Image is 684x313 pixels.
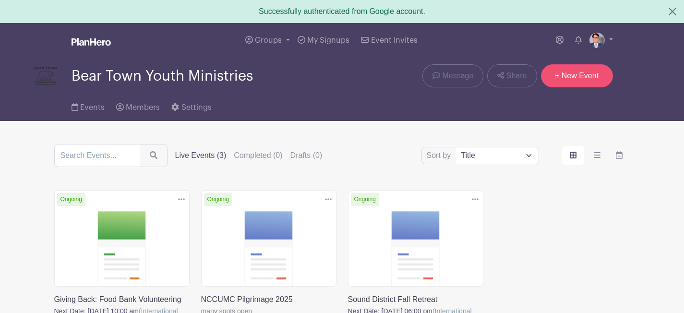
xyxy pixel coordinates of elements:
[72,38,111,46] img: logo_white-6c42ec7e38ccf1d336a20a19083b03d10ae64f83f12c07503d8b9e83406b4c7d.svg
[116,90,160,121] a: Members
[562,146,630,165] div: order and view
[589,33,605,48] img: T.%20Moore%20Headshot%202024.jpg
[307,36,349,44] span: My Signups
[181,104,212,111] span: Settings
[427,150,454,161] label: Sort by
[72,90,105,121] a: Events
[294,23,353,58] a: My Signups
[171,90,211,121] a: Settings
[80,104,105,111] span: Events
[54,144,140,167] input: Search Events...
[72,68,253,84] span: Bear Town Youth Ministries
[241,23,294,58] a: Groups
[175,150,227,161] label: Live Events (3)
[126,104,160,111] span: Members
[487,64,537,87] a: Share
[234,150,282,161] label: Completed (0)
[357,23,421,58] a: Event Invites
[175,150,323,161] div: filters
[422,64,483,87] a: Message
[442,70,473,82] span: Message
[506,70,527,82] span: Share
[255,36,282,44] span: Groups
[31,61,60,90] img: Bear%20Town%20Youth%20Ministries%20Logo.png
[290,150,323,161] label: Drafts (0)
[541,64,613,87] a: + New Event
[371,36,418,44] span: Event Invites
